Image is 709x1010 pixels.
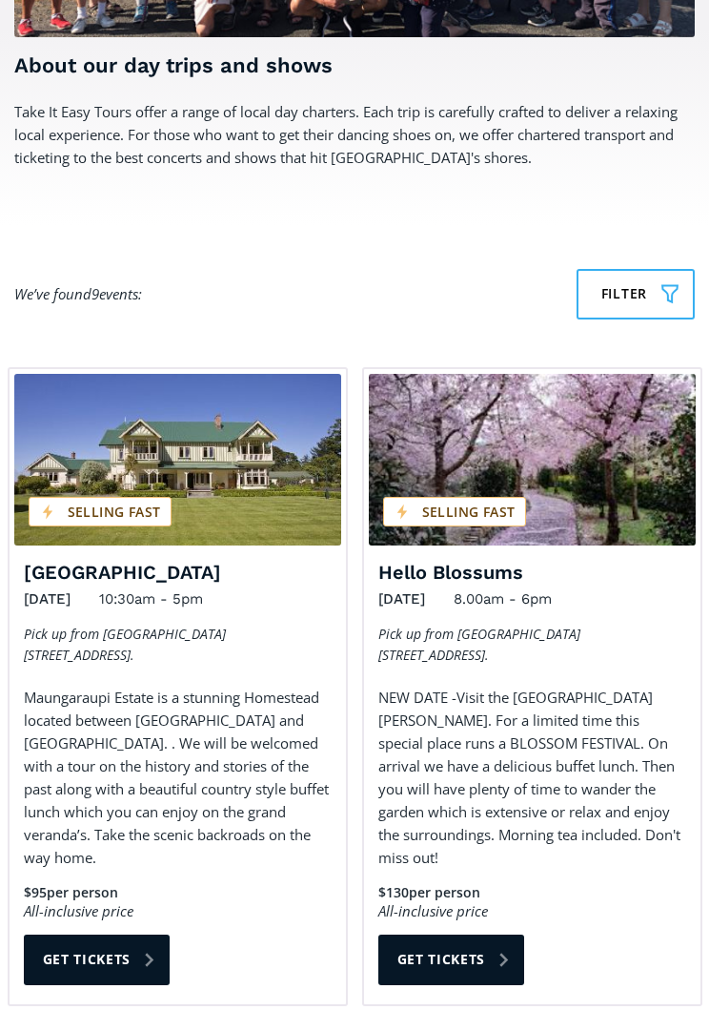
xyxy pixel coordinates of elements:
[24,624,332,667] p: Pick up from [GEOGRAPHIC_DATA] [STREET_ADDRESS].
[99,589,203,609] div: 10:30am - 5pm
[454,589,552,609] div: 8.00am - 6pm
[24,686,332,869] p: Maungaraupi Estate is a stunning Homestead located between [GEOGRAPHIC_DATA] and [GEOGRAPHIC_DATA...
[29,497,172,526] div: Selling fast
[14,52,695,81] h3: About our day trips and shows
[378,883,409,902] div: $130
[378,686,686,869] p: NEW DATE -Visit the [GEOGRAPHIC_DATA][PERSON_NAME]. For a limited time this special place runs a ...
[14,100,695,169] p: Take It Easy Tours offer a range of local day charters. Each trip is carefully crafted to deliver...
[24,935,171,985] a: Get tickets
[91,284,99,303] span: 9
[383,497,526,526] div: Selling fast
[24,589,71,609] div: [DATE]
[577,269,695,319] a: Filter
[378,624,686,667] p: Pick up from [GEOGRAPHIC_DATA] [STREET_ADDRESS].
[24,902,332,921] div: All-inclusive price
[47,883,118,902] div: per person
[378,589,425,609] div: [DATE]
[378,935,525,985] a: Get tickets
[378,902,686,921] div: All-inclusive price
[24,560,332,585] h4: [GEOGRAPHIC_DATA]
[24,883,47,902] div: $95
[409,883,480,902] div: per person
[14,282,142,305] div: We’ve found events:
[378,560,686,585] h4: Hello Blossums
